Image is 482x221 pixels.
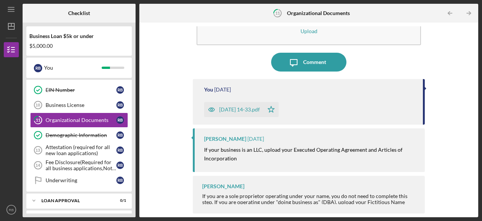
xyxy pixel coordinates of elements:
[29,33,129,39] div: Business Loan $5k or under
[204,136,246,142] div: [PERSON_NAME]
[30,173,128,188] a: UnderwritingRB
[287,10,350,16] b: Organizational Documents
[46,87,116,93] div: EIN Number
[116,101,124,109] div: R B
[9,208,14,212] text: RB
[30,98,128,113] a: 10Business LicenseRB
[46,144,116,156] div: Attestation (required for all new loan applications)
[113,198,126,203] div: 0 / 1
[4,202,19,217] button: RB
[30,143,128,158] a: 13Attestation (required for all new loan applications)RB
[214,87,231,93] time: 2025-09-25 02:38
[202,183,244,189] div: [PERSON_NAME]
[116,146,124,154] div: R B
[35,163,40,168] tspan: 14
[46,159,116,171] div: Fee Disclosure(Required for all business applications,Not needed for Contractor loans)
[46,117,116,123] div: Organizational Documents
[41,198,107,203] div: Loan Approval
[30,158,128,173] a: 14Fee Disclosure(Required for all business applications,Not needed for Contractor loans)RB
[300,28,317,34] div: Upload
[30,113,128,128] a: 11Organizational DocumentsRB
[35,103,40,107] tspan: 10
[116,131,124,139] div: R B
[116,86,124,94] div: R B
[36,118,40,123] tspan: 11
[35,148,40,152] tspan: 13
[116,162,124,169] div: R B
[271,53,346,72] button: Comment
[30,128,128,143] a: Demographic InformationRB
[219,107,260,113] div: [DATE] 14-33.pdf
[30,82,128,98] a: EIN NumberRB
[68,10,90,16] b: Checklist
[204,146,404,161] mark: If your business is an LLC, upload your Executed Operating Agreement and Articles of Incorporation
[44,61,102,74] div: You
[275,11,279,15] tspan: 11
[46,102,116,108] div: Business License
[247,136,264,142] time: 2025-09-15 16:42
[46,132,116,138] div: Demographic Information
[46,177,116,183] div: Underwriting
[29,43,129,49] div: $5,000.00
[204,102,279,117] button: [DATE] 14-33.pdf
[303,53,326,72] div: Comment
[34,64,42,72] div: R B
[116,177,124,184] div: R B
[116,116,124,124] div: R B
[204,87,213,93] div: You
